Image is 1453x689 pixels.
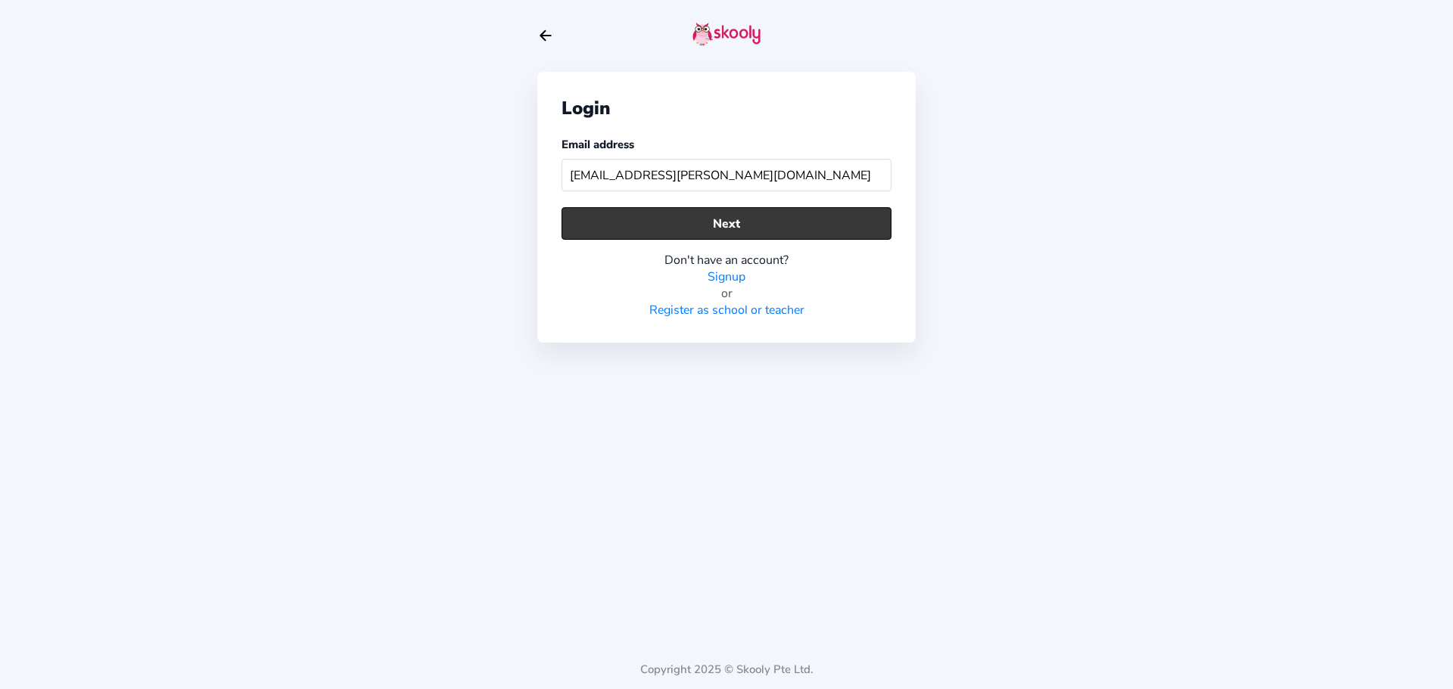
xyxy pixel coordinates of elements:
[562,137,634,152] label: Email address
[562,252,891,268] div: Don't have an account?
[562,159,891,191] input: Your email address
[562,285,891,302] div: or
[537,27,554,44] button: arrow back outline
[562,207,891,240] button: Next
[649,302,804,318] a: Register as school or teacher
[692,22,761,46] img: skooly-logo.png
[708,268,745,285] a: Signup
[562,96,891,120] div: Login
